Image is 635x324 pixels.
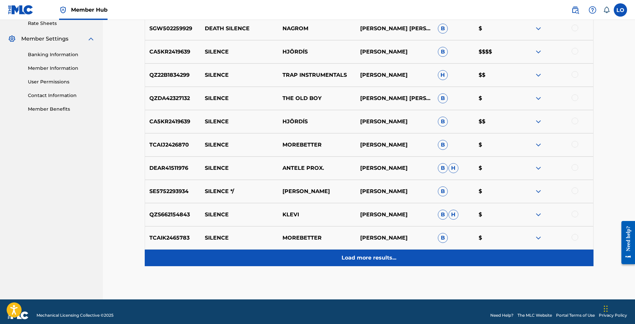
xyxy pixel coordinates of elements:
[145,25,201,33] p: SGW502259929
[438,70,448,80] span: H
[534,234,542,242] img: expand
[145,187,201,195] p: SE5752293934
[200,48,278,56] p: SILENCE
[28,78,95,85] a: User Permissions
[200,187,278,195] p: SILENCE */
[534,94,542,102] img: expand
[200,94,278,102] p: SILENCE
[278,141,356,149] p: MOREBETTER
[200,211,278,219] p: SILENCE
[21,35,68,43] span: Member Settings
[278,187,356,195] p: [PERSON_NAME]
[438,47,448,57] span: B
[28,92,95,99] a: Contact Information
[474,211,516,219] p: $
[145,71,201,79] p: QZ22B1834299
[8,311,29,319] img: logo
[614,3,627,17] div: User Menu
[356,48,434,56] p: [PERSON_NAME]
[556,312,595,318] a: Portal Terms of Use
[145,164,201,172] p: DEAR41511976
[145,211,201,219] p: QZS662154843
[145,141,201,149] p: TCAIJ2426870
[534,25,542,33] img: expand
[438,140,448,150] span: B
[28,51,95,58] a: Banking Information
[200,234,278,242] p: SILENCE
[474,71,516,79] p: $$
[278,164,356,172] p: ANTELE PROX.
[448,210,458,220] span: H
[474,164,516,172] p: $
[200,141,278,149] p: SILENCE
[438,24,448,34] span: B
[278,48,356,56] p: HJÖRDÍS
[200,25,278,33] p: DEATH SILENCE
[342,254,396,262] p: Load more results...
[200,164,278,172] p: SILENCE
[474,25,516,33] p: $
[438,163,448,173] span: B
[474,94,516,102] p: $
[604,299,608,319] div: Drag
[278,211,356,219] p: KLEVI
[87,35,95,43] img: expand
[474,118,516,126] p: $$
[145,118,201,126] p: CA5KR2419639
[438,233,448,243] span: B
[200,118,278,126] p: SILENCE
[534,141,542,149] img: expand
[438,210,448,220] span: B
[71,6,108,14] span: Member Hub
[28,106,95,113] a: Member Benefits
[278,118,356,126] p: HJÖRDÍS
[356,94,434,102] p: [PERSON_NAME] [PERSON_NAME]
[145,48,201,56] p: CA5KR2419639
[448,163,458,173] span: H
[569,3,582,17] a: Public Search
[616,215,635,270] iframe: Resource Center
[356,211,434,219] p: [PERSON_NAME]
[474,48,516,56] p: $$$$
[356,141,434,149] p: [PERSON_NAME]
[145,234,201,242] p: TCAIK2465783
[356,118,434,126] p: [PERSON_NAME]
[438,117,448,127] span: B
[356,25,434,33] p: [PERSON_NAME] [PERSON_NAME] [PERSON_NAME]
[37,312,114,318] span: Mechanical Licensing Collective © 2025
[8,5,34,15] img: MLC Logo
[599,312,627,318] a: Privacy Policy
[571,6,579,14] img: search
[8,35,16,43] img: Member Settings
[28,20,95,27] a: Rate Sheets
[356,187,434,195] p: [PERSON_NAME]
[28,65,95,72] a: Member Information
[278,94,356,102] p: THE OLD BOY
[586,3,599,17] div: Help
[534,48,542,56] img: expand
[474,234,516,242] p: $
[356,71,434,79] p: [PERSON_NAME]
[278,25,356,33] p: NAGROM
[438,93,448,103] span: B
[589,6,596,14] img: help
[59,6,67,14] img: Top Rightsholder
[145,94,201,102] p: QZDA42327132
[490,312,514,318] a: Need Help?
[474,187,516,195] p: $
[438,186,448,196] span: B
[602,292,635,324] iframe: Chat Widget
[534,118,542,126] img: expand
[278,234,356,242] p: MOREBETTER
[474,141,516,149] p: $
[534,187,542,195] img: expand
[534,211,542,219] img: expand
[534,71,542,79] img: expand
[278,71,356,79] p: TRAP INSTRUMENTALS
[603,7,610,13] div: Notifications
[200,71,278,79] p: SILENCE
[356,164,434,172] p: [PERSON_NAME]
